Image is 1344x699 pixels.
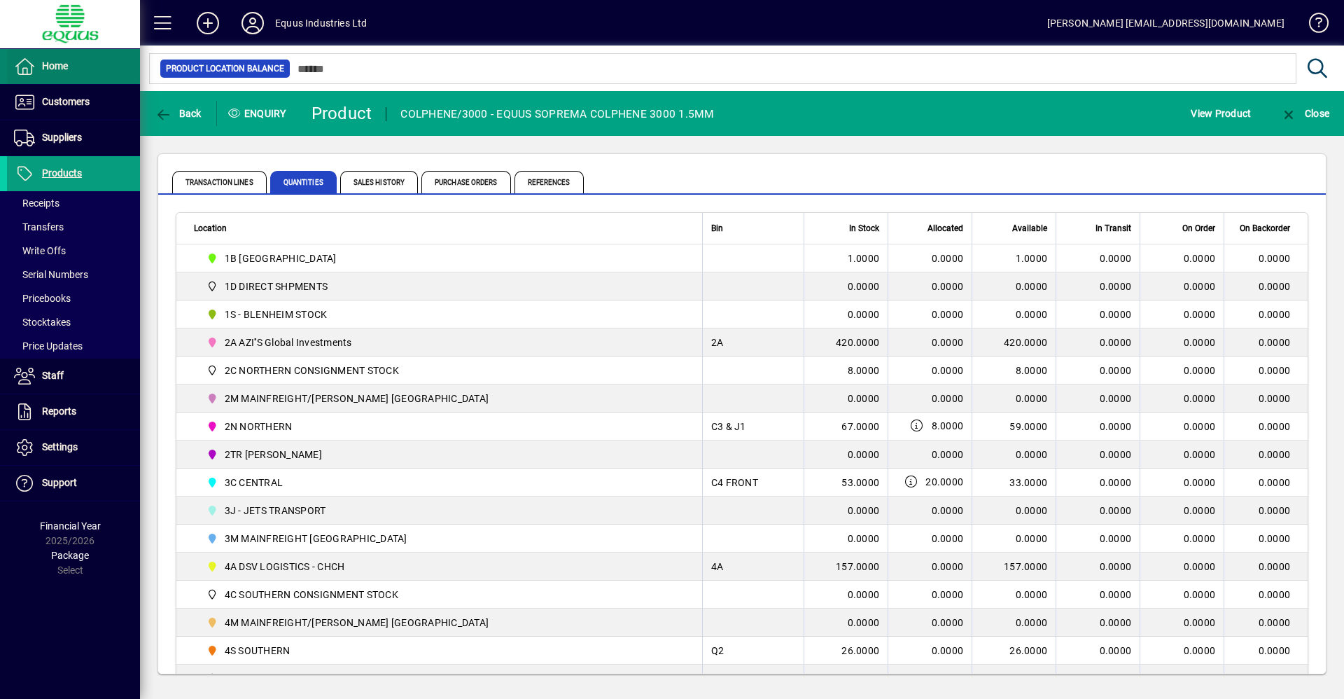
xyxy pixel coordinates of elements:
[972,581,1056,609] td: 0.0000
[1047,12,1284,34] div: [PERSON_NAME] [EMAIL_ADDRESS][DOMAIN_NAME]
[7,334,140,358] a: Price Updates
[1224,244,1308,272] td: 0.0000
[932,449,964,460] span: 0.0000
[1184,588,1216,602] span: 0.0000
[14,317,71,328] span: Stocktakes
[1100,645,1132,656] span: 0.0000
[972,525,1056,553] td: 0.0000
[14,269,88,280] span: Serial Numbers
[972,497,1056,525] td: 0.0000
[702,328,804,357] td: 2A
[702,553,804,581] td: 4A
[1012,221,1047,236] span: Available
[1184,644,1216,658] span: 0.0000
[42,60,68,71] span: Home
[7,394,140,429] a: Reports
[1100,337,1132,348] span: 0.0000
[972,553,1056,581] td: 157.0000
[1224,553,1308,581] td: 0.0000
[42,167,82,179] span: Products
[201,362,687,379] span: 2C NORTHERN CONSIGNMENT STOCK
[1182,221,1215,236] span: On Order
[702,637,804,665] td: Q2
[40,520,101,532] span: Financial Year
[7,430,140,465] a: Settings
[225,644,290,658] span: 4S SOUTHERN
[804,469,888,497] td: 53.0000
[932,617,964,628] span: 0.0000
[804,441,888,469] td: 0.0000
[1184,251,1216,265] span: 0.0000
[1184,420,1216,434] span: 0.0000
[7,191,140,215] a: Receipts
[201,306,687,323] span: 1S - BLENHEIM STOCK
[1184,307,1216,321] span: 0.0000
[1184,504,1216,518] span: 0.0000
[172,171,267,193] span: Transaction Lines
[1100,505,1132,516] span: 0.0000
[14,221,64,233] span: Transfers
[1100,309,1132,320] span: 0.0000
[1184,364,1216,378] span: 0.0000
[927,221,963,236] span: Allocated
[201,530,687,547] span: 3M MAINFREIGHT WELLINGTON
[972,665,1056,693] td: 0.0000
[932,505,964,516] span: 0.0000
[972,469,1056,497] td: 33.0000
[201,642,687,659] span: 4S SOUTHERN
[7,263,140,286] a: Serial Numbers
[225,588,398,602] span: 4C SOUTHERN CONSIGNMENT STOCK
[1224,637,1308,665] td: 0.0000
[804,300,888,328] td: 0.0000
[932,253,964,264] span: 0.0000
[225,335,352,349] span: 2A AZI''S Global Investments
[972,244,1056,272] td: 1.0000
[201,250,687,267] span: 1B BLENHEIM
[932,309,964,320] span: 0.0000
[932,645,964,656] span: 0.0000
[7,120,140,155] a: Suppliers
[14,293,71,304] span: Pricebooks
[1280,108,1329,119] span: Close
[1224,497,1308,525] td: 0.0000
[1277,101,1333,126] button: Close
[849,221,879,236] span: In Stock
[711,221,723,236] span: Bin
[804,385,888,413] td: 0.0000
[1224,385,1308,413] td: 0.0000
[1224,328,1308,357] td: 0.0000
[1184,616,1216,630] span: 0.0000
[932,337,964,348] span: 0.0000
[932,673,964,684] span: 0.0000
[1184,672,1216,686] span: 0.0000
[1224,272,1308,300] td: 0.0000
[166,62,284,76] span: Product Location Balance
[201,474,687,491] span: 3C CENTRAL
[972,413,1056,441] td: 59.0000
[194,221,227,236] span: Location
[1184,448,1216,462] span: 0.0000
[201,390,687,407] span: 2M MAINFREIGHT/OWENS AUCKLAND
[1100,421,1132,432] span: 0.0000
[225,616,489,630] span: 4M MAINFREIGHT/[PERSON_NAME] [GEOGRAPHIC_DATA]
[972,357,1056,385] td: 8.0000
[225,476,283,490] span: 3C CENTRAL
[1184,392,1216,406] span: 0.0000
[185,11,230,36] button: Add
[804,244,888,272] td: 1.0000
[514,171,584,193] span: References
[201,558,687,575] span: 4A DSV LOGISTICS - CHCH
[804,357,888,385] td: 8.0000
[804,553,888,581] td: 157.0000
[1224,665,1308,693] td: 0.0000
[7,466,140,501] a: Support
[1100,449,1132,460] span: 0.0000
[932,393,964,404] span: 0.0000
[421,171,511,193] span: Purchase Orders
[225,448,322,462] span: 2TR [PERSON_NAME]
[932,589,964,600] span: 0.0000
[42,96,90,107] span: Customers
[42,406,76,417] span: Reports
[1224,469,1308,497] td: 0.0000
[932,533,964,544] span: 0.0000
